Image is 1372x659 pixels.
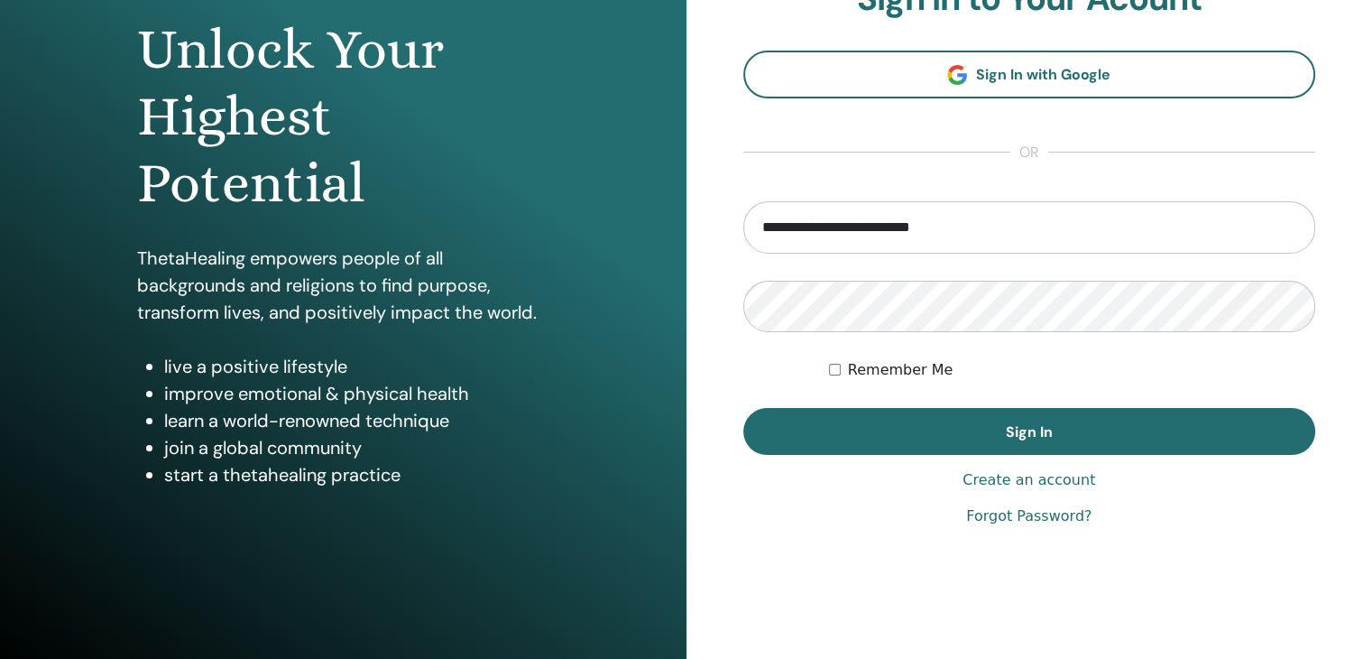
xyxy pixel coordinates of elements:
[829,359,1315,381] div: Keep me authenticated indefinitely or until I manually logout
[164,434,549,461] li: join a global community
[137,16,549,218] h1: Unlock Your Highest Potential
[962,469,1095,491] a: Create an account
[743,408,1316,455] button: Sign In
[848,359,953,381] label: Remember Me
[966,506,1091,527] a: Forgot Password?
[976,65,1110,84] span: Sign In with Google
[137,245,549,326] p: ThetaHealing empowers people of all backgrounds and religions to find purpose, transform lives, a...
[164,380,549,407] li: improve emotional & physical health
[1010,142,1048,163] span: or
[743,51,1316,98] a: Sign In with Google
[164,407,549,434] li: learn a world-renowned technique
[164,353,549,380] li: live a positive lifestyle
[1006,422,1053,441] span: Sign In
[164,461,549,488] li: start a thetahealing practice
